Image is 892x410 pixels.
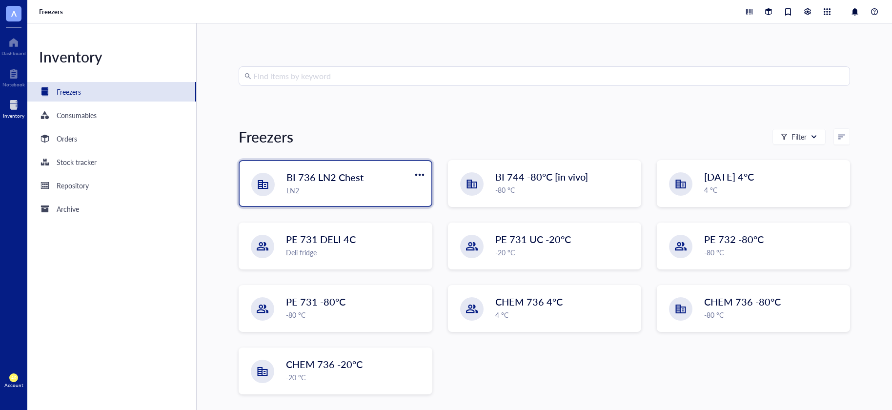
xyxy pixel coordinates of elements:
div: Freezers [57,86,81,97]
div: LN2 [286,185,425,196]
div: -80 °C [704,247,844,258]
div: 4 °C [495,309,635,320]
div: Dashboard [1,50,26,56]
span: [DATE] 4°C [704,170,754,184]
span: CHEM 736 -20°C [286,357,363,371]
a: Stock tracker [27,152,196,172]
div: -20 °C [286,372,426,383]
div: Filter [791,131,807,142]
div: Notebook [2,82,25,87]
a: Orders [27,129,196,148]
div: Consumables [57,110,97,121]
div: Inventory [27,47,196,66]
div: Stock tracker [57,157,97,167]
span: PE 731 DELI 4C [286,232,356,246]
a: Freezers [39,7,65,16]
span: CHEM 736 -80°C [704,295,781,308]
a: Archive [27,199,196,219]
span: PE 732 -80°C [704,232,764,246]
a: Inventory [3,97,24,119]
div: Account [4,382,23,388]
span: PE 731 UC -20°C [495,232,571,246]
span: PE 731 -80°C [286,295,345,308]
a: Dashboard [1,35,26,56]
div: Archive [57,204,79,214]
div: -20 °C [495,247,635,258]
div: Inventory [3,113,24,119]
a: Freezers [27,82,196,102]
span: BI 736 LN2 Chest [286,170,364,184]
div: -80 °C [704,309,844,320]
a: Consumables [27,105,196,125]
div: -80 °C [286,309,426,320]
span: CHEM 736 4°C [495,295,563,308]
div: Freezers [239,127,293,146]
div: -80 °C [495,184,635,195]
span: AR [11,375,16,380]
div: Repository [57,180,89,191]
a: Repository [27,176,196,195]
div: Orders [57,133,77,144]
div: Deli fridge [286,247,426,258]
div: 4 °C [704,184,844,195]
a: Notebook [2,66,25,87]
span: BI 744 -80°C [in vivo] [495,170,588,184]
span: A [11,7,17,20]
